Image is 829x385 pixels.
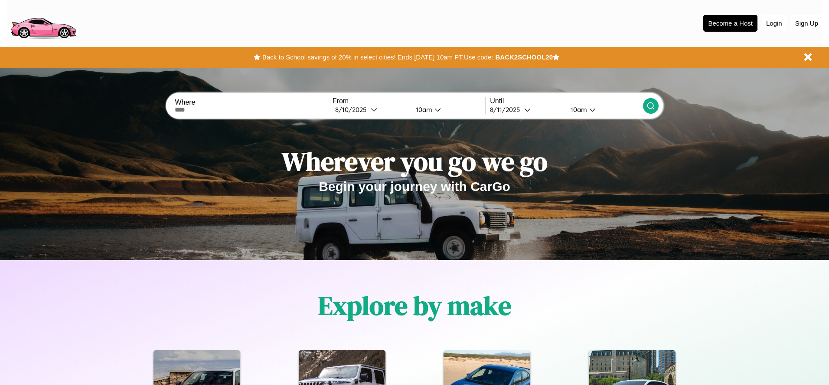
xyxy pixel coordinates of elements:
label: Where [175,99,327,106]
button: Become a Host [703,15,757,32]
button: Login [762,15,787,31]
button: Back to School savings of 20% in select cities! Ends [DATE] 10am PT.Use code: [260,51,495,63]
h1: Explore by make [318,288,511,323]
button: Sign Up [791,15,822,31]
div: 10am [566,105,589,114]
button: 10am [409,105,485,114]
div: 10am [411,105,434,114]
b: BACK2SCHOOL20 [495,53,553,61]
img: logo [7,4,80,41]
div: 8 / 11 / 2025 [490,105,524,114]
label: Until [490,97,643,105]
button: 8/10/2025 [333,105,409,114]
label: From [333,97,485,105]
button: 10am [564,105,643,114]
div: 8 / 10 / 2025 [335,105,371,114]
